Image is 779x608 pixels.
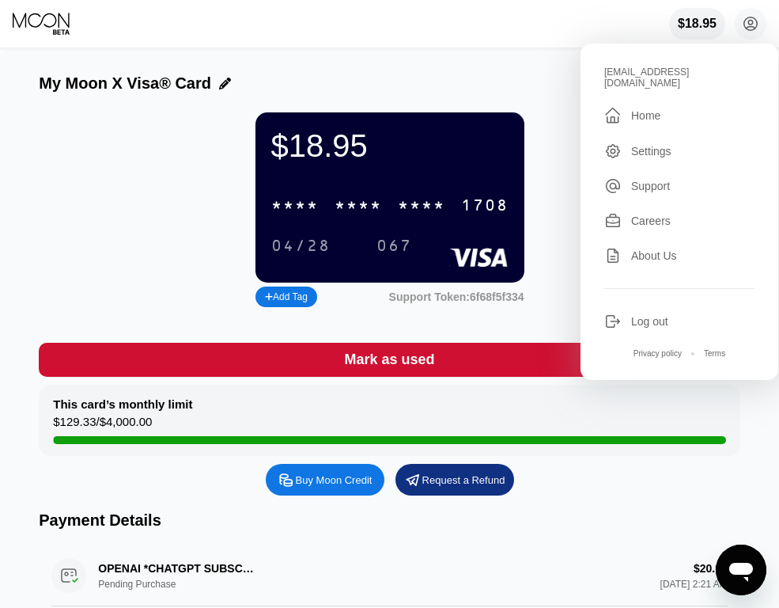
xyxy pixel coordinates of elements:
div: $18.95 [669,8,725,40]
div: Buy Moon Credit [296,473,372,487]
div: Terms [704,349,725,358]
div: Support [631,180,670,192]
div: Home [604,106,754,125]
div: $129.33 / $4,000.00 [53,415,152,436]
div: [EMAIL_ADDRESS][DOMAIN_NAME] [604,66,754,89]
div: Log out [604,313,754,330]
div: 04/28 [259,233,342,259]
iframe: 启动消息传送窗口的按钮 [716,545,766,595]
div: Privacy policy [633,349,682,358]
div:  [604,106,622,125]
div: Settings [631,145,671,158]
div: Buy Moon Credit [266,464,384,496]
div: 067 [376,237,412,256]
div: Mark as used [39,343,740,377]
div: Support Token: 6f68f5f334 [389,291,524,303]
div: Careers [631,215,671,227]
div: Careers [604,212,754,230]
div: 04/28 [271,237,331,256]
div: Payment Details [39,511,740,530]
div: Support [604,177,754,195]
div: My Moon X Visa® Card [39,74,211,93]
div: This card’s monthly limit [53,397,192,411]
div: Add Tag [265,291,308,302]
div: 067 [365,233,424,259]
div: Request a Refund [422,473,505,487]
div: Settings [604,142,754,160]
div: Request a Refund [395,464,514,496]
div: About Us [604,247,754,264]
div: Add Tag [255,287,317,307]
div: Mark as used [344,351,434,369]
div: $18.95 [271,128,509,164]
div: About Us [631,249,677,262]
div: Home [631,109,660,122]
div: $18.95 [678,17,717,31]
div: Support Token:6f68f5f334 [389,291,524,303]
div: 1708 [461,197,509,215]
div: Log out [631,315,668,328]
